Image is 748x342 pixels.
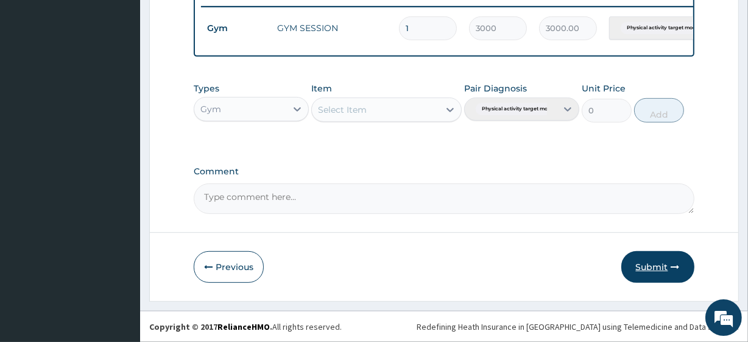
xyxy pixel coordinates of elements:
[200,103,221,115] div: Gym
[6,219,232,262] textarea: Type your message and hit 'Enter'
[194,251,264,283] button: Previous
[71,97,168,220] span: We're online!
[271,16,393,40] td: GYM SESSION
[621,251,694,283] button: Submit
[318,104,367,116] div: Select Item
[63,68,205,84] div: Chat with us now
[311,82,332,94] label: Item
[194,84,219,94] label: Types
[582,82,626,94] label: Unit Price
[149,321,272,332] strong: Copyright © 2017 .
[140,311,748,342] footer: All rights reserved.
[634,98,684,123] button: Add
[200,6,229,35] div: Minimize live chat window
[417,321,739,333] div: Redefining Heath Insurance in [GEOGRAPHIC_DATA] using Telemedicine and Data Science!
[464,82,527,94] label: Pair Diagnosis
[201,17,271,40] td: Gym
[217,321,270,332] a: RelianceHMO
[23,61,49,91] img: d_794563401_company_1708531726252_794563401
[194,166,694,177] label: Comment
